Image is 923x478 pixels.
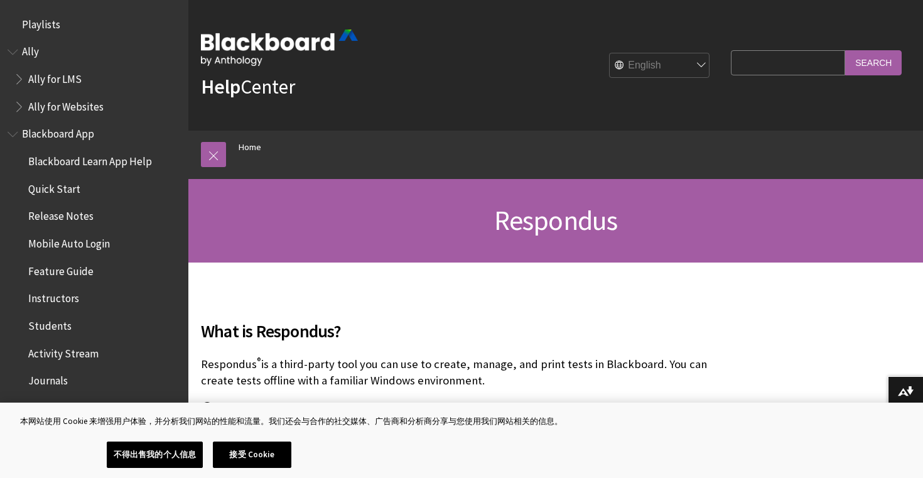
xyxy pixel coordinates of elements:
select: Site Language Selector [610,53,710,79]
span: Ally [22,41,39,58]
span: What is Respondus? [201,318,725,344]
div: 本网站使用 Cookie 来增强用户体验，并分析我们网站的性能和流量。我们还会与合作的社交媒体、广告商和分析商分享与您使用我们网站相关的信息。 [20,415,563,428]
span: Students [28,315,72,332]
span: Activity Stream [28,343,99,360]
span: Ally for LMS [28,68,82,85]
a: More on the Respondus website [218,401,379,416]
button: 不得出售我的个人信息 [107,442,203,468]
span: Quick Start [28,178,80,195]
img: Blackboard by Anthology [201,30,358,66]
span: Courses and Organizations [28,398,147,415]
span: Playlists [22,14,60,31]
p: Respondus is a third-party tool you can use to create, manage, and print tests in Blackboard. You... [201,356,725,389]
nav: Book outline for Playlists [8,14,181,35]
a: Home [239,139,261,155]
span: Blackboard App [22,124,94,141]
strong: Help [201,74,240,99]
button: 接受 Cookie [213,442,291,468]
span: Respondus [494,203,618,237]
nav: Book outline for Anthology Ally Help [8,41,181,117]
span: Ally for Websites [28,96,104,113]
span: Feature Guide [28,261,94,278]
span: Journals [28,371,68,388]
span: Instructors [28,288,79,305]
input: Search [845,50,902,75]
a: HelpCenter [201,74,295,99]
sup: ® [257,355,261,366]
span: Release Notes [28,206,94,223]
span: Blackboard Learn App Help [28,151,152,168]
span: Mobile Auto Login [28,233,110,250]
